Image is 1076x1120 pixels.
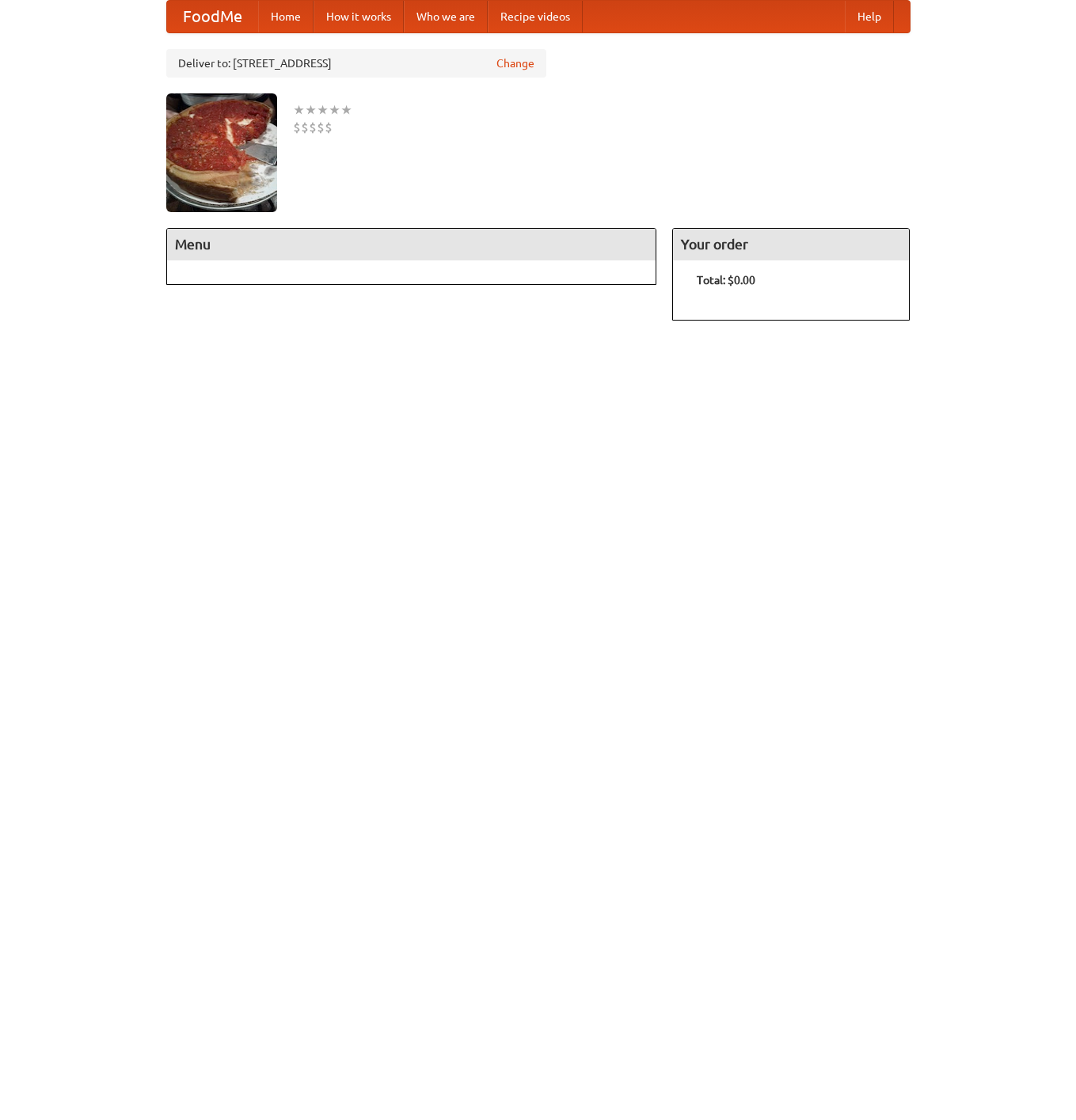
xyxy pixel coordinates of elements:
h4: Your order [673,229,909,260]
li: ★ [340,101,352,119]
li: $ [309,119,317,136]
a: Home [258,1,314,32]
li: ★ [329,101,340,119]
li: ★ [293,101,305,119]
li: $ [325,119,333,136]
li: ★ [305,101,317,119]
a: How it works [314,1,404,32]
b: Total: $0.00 [697,274,755,287]
a: Recipe videos [488,1,583,32]
a: Help [845,1,894,32]
li: ★ [317,101,329,119]
a: Who we are [404,1,488,32]
div: Deliver to: [STREET_ADDRESS] [166,49,546,78]
a: FoodMe [167,1,258,32]
li: $ [293,119,301,136]
li: $ [317,119,325,136]
a: Change [496,55,534,71]
li: $ [301,119,309,136]
h4: Menu [167,229,656,260]
img: angular.jpg [166,93,277,212]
